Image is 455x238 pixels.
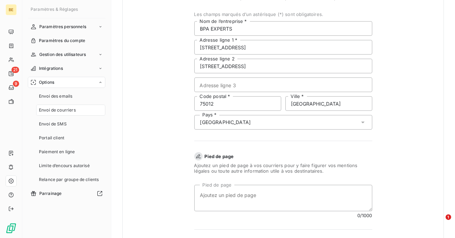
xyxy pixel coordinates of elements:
[194,40,372,55] input: placeholder
[39,177,99,183] span: Relance par groupe de clients
[36,132,105,143] a: Portail client
[39,107,76,113] span: Envoi de courriers
[194,96,281,111] input: placeholder
[6,4,17,15] div: BE
[36,146,105,157] a: Paiement en ligne
[39,65,63,72] span: Intégrations
[446,214,451,220] span: 1
[36,105,105,116] a: Envoi de courriers
[205,154,234,159] span: Pied de page
[39,190,62,197] span: Parrainage
[431,214,448,231] iframe: Intercom live chat
[11,67,19,73] span: 21
[13,81,19,87] span: 9
[31,7,78,12] span: Paramètres & Réglages
[39,149,75,155] span: Paiement en ligne
[36,160,105,171] a: Limite d’encours autorisé
[39,163,90,169] span: Limite d’encours autorisé
[194,77,372,92] input: placeholder
[39,79,54,85] span: Options
[39,121,67,127] span: Envoi de SMS
[39,93,72,99] span: Envoi des emails
[36,118,105,130] a: Envoi de SMS
[39,51,86,58] span: Gestion des utilisateurs
[39,135,64,141] span: Portail client
[28,188,105,199] a: Parrainage
[28,35,105,46] a: Paramètres du compte
[194,163,372,174] span: Ajoutez un pied de page à vos courriers pour y faire figurer vos mentions légales ou toute autre ...
[39,38,85,44] span: Paramètres du compte
[194,11,372,17] span: Les champs marqués d’un astérisque (*) sont obligatoires.
[39,24,86,30] span: Paramètres personnels
[36,174,105,185] a: Relance par groupe de clients
[36,91,105,102] a: Envoi des emails
[285,96,372,111] input: placeholder
[194,59,372,73] input: placeholder
[357,213,372,218] span: 0 /1000
[194,21,372,36] input: placeholder
[200,119,251,126] div: [GEOGRAPHIC_DATA]
[6,223,17,234] img: Logo LeanPay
